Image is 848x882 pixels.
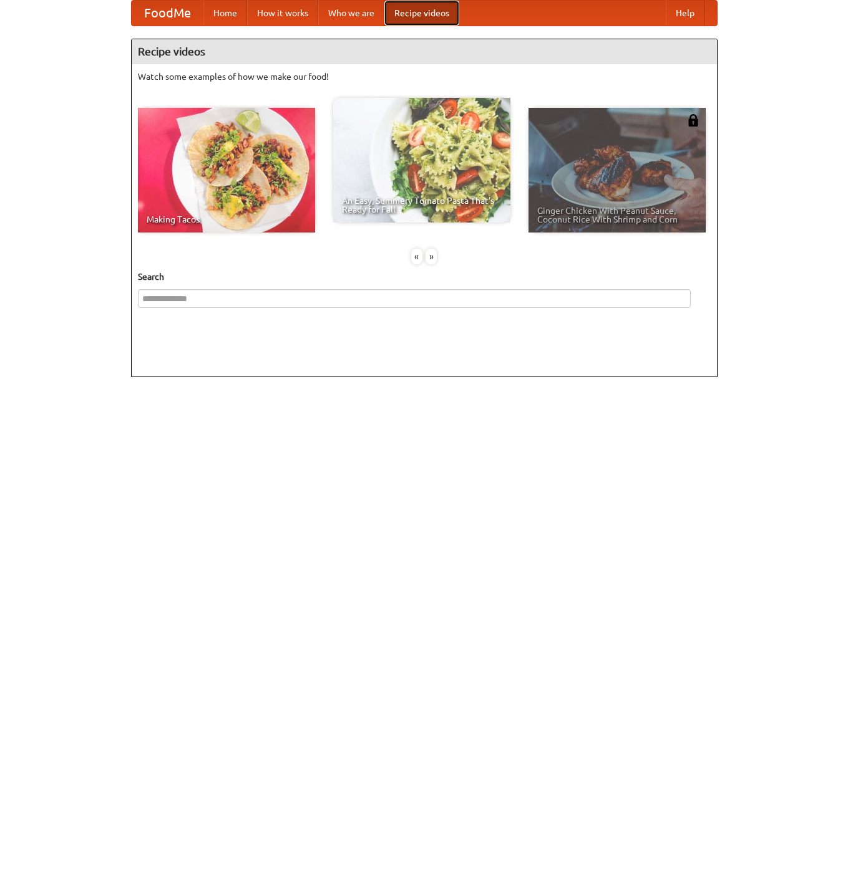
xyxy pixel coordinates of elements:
p: Watch some examples of how we make our food! [138,70,711,83]
h5: Search [138,271,711,283]
div: » [426,249,437,264]
a: Help [666,1,704,26]
a: FoodMe [132,1,203,26]
img: 483408.png [687,114,699,127]
a: An Easy, Summery Tomato Pasta That's Ready for Fall [333,98,510,223]
a: How it works [247,1,318,26]
span: Making Tacos [147,215,306,224]
a: Making Tacos [138,108,315,232]
h4: Recipe videos [132,39,717,64]
div: « [411,249,422,264]
a: Home [203,1,247,26]
a: Recipe videos [384,1,459,26]
span: An Easy, Summery Tomato Pasta That's Ready for Fall [342,196,502,214]
a: Who we are [318,1,384,26]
